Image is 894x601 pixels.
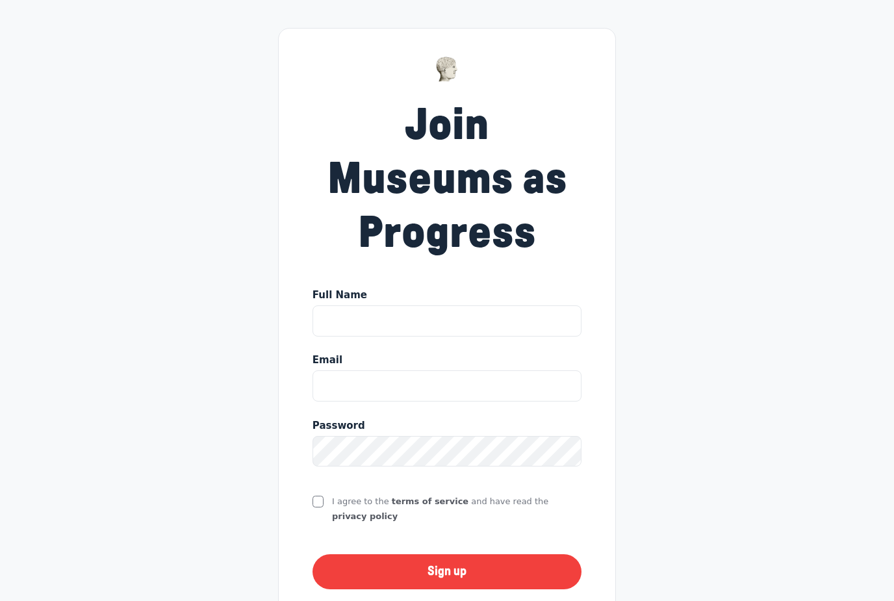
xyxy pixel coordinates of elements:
span: I agree to the and have read the [332,496,548,521]
a: terms of service [392,496,468,506]
span: Password [313,418,365,433]
h1: Join Museums as Progress [313,99,581,261]
a: privacy policy [332,511,398,521]
button: Sign up [313,554,581,589]
span: Full Name [313,288,367,303]
span: Email [313,353,342,368]
img: Museums as Progress [435,57,459,82]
